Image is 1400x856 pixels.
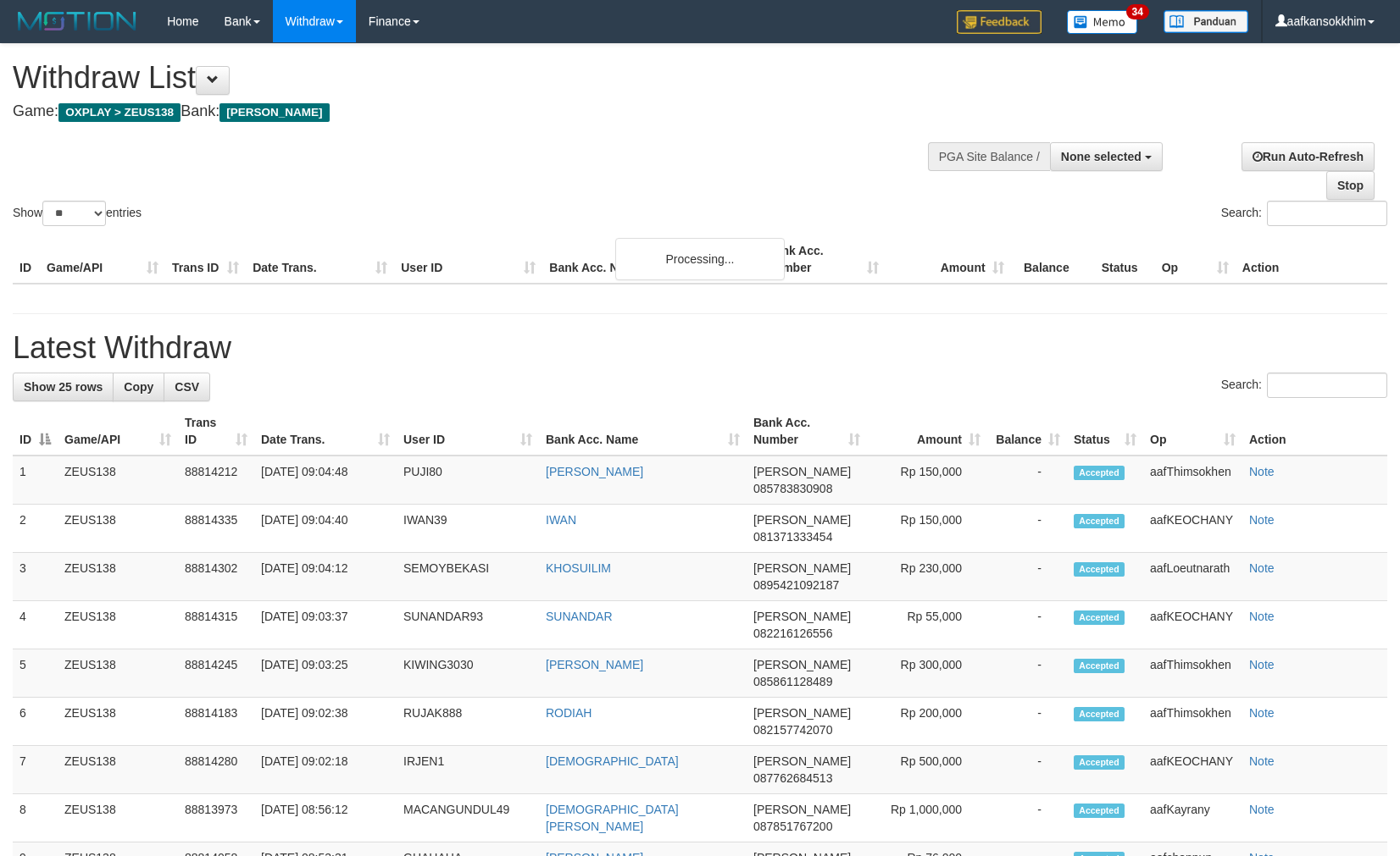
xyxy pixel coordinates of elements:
[1143,794,1242,842] td: aafKayrany
[867,601,987,649] td: Rp 55,000
[13,553,58,601] td: 3
[867,698,987,746] td: Rp 200,000
[1249,706,1275,720] a: Note
[1267,201,1387,226] input: Search:
[1143,649,1242,698] td: aafThimsokhen
[246,235,394,284] th: Date Trans.
[753,530,832,544] span: Copy 081371333454 to clipboard
[58,746,178,794] td: ZEUS138
[1074,659,1125,673] span: Accepted
[13,61,916,95] h1: Withdraw List
[1074,466,1125,480] span: Accepted
[1221,201,1387,226] label: Search:
[928,142,1050,171] div: PGA Site Balance /
[178,407,254,456] th: Trans ID: activate to sort column ascending
[1074,562,1125,577] span: Accepted
[397,505,539,553] td: IWAN39
[58,601,178,649] td: ZEUS138
[1074,610,1125,625] span: Accepted
[58,505,178,553] td: ZEUS138
[13,794,58,842] td: 8
[40,235,165,284] th: Game/API
[1074,707,1125,721] span: Accepted
[987,456,1067,505] td: -
[13,407,58,456] th: ID: activate to sort column descending
[58,649,178,698] td: ZEUS138
[397,698,539,746] td: RUJAK888
[987,407,1067,456] th: Balance: activate to sort column ascending
[397,456,539,505] td: PUJI80
[254,456,397,505] td: [DATE] 09:04:48
[753,561,851,575] span: [PERSON_NAME]
[753,627,832,640] span: Copy 082216126556 to clipboard
[753,578,839,592] span: Copy 0895421092187 to clipboard
[753,675,832,688] span: Copy 085861128489 to clipboard
[58,794,178,842] td: ZEUS138
[254,794,397,842] td: [DATE] 08:56:12
[164,373,210,401] a: CSV
[113,373,164,401] a: Copy
[987,601,1067,649] td: -
[867,746,987,794] td: Rp 500,000
[753,820,832,833] span: Copy 087851767200 to clipboard
[1143,553,1242,601] td: aafLoeutnarath
[397,649,539,698] td: KIWING3030
[178,601,254,649] td: 88814315
[957,10,1042,34] img: Feedback.jpg
[886,235,1011,284] th: Amount
[1155,235,1236,284] th: Op
[1242,407,1387,456] th: Action
[753,803,851,816] span: [PERSON_NAME]
[254,553,397,601] td: [DATE] 09:04:12
[165,235,246,284] th: Trans ID
[1249,803,1275,816] a: Note
[178,553,254,601] td: 88814302
[58,553,178,601] td: ZEUS138
[1249,465,1275,478] a: Note
[178,456,254,505] td: 88814212
[546,513,576,527] a: IWAN
[1143,407,1242,456] th: Op: activate to sort column ascending
[747,407,867,456] th: Bank Acc. Number: activate to sort column ascending
[13,8,142,34] img: MOTION_logo.png
[546,706,592,720] a: RODIAH
[13,649,58,698] td: 5
[13,746,58,794] td: 7
[397,407,539,456] th: User ID: activate to sort column ascending
[1095,235,1155,284] th: Status
[1143,698,1242,746] td: aafThimsokhen
[397,601,539,649] td: SUNANDAR93
[753,482,832,495] span: Copy 085783830908 to clipboard
[867,505,987,553] td: Rp 150,000
[58,456,178,505] td: ZEUS138
[254,505,397,553] td: [DATE] 09:04:40
[542,235,759,284] th: Bank Acc. Name
[1143,601,1242,649] td: aafKEOCHANY
[753,754,851,768] span: [PERSON_NAME]
[867,794,987,842] td: Rp 1,000,000
[397,794,539,842] td: MACANGUNDUL49
[58,698,178,746] td: ZEUS138
[987,698,1067,746] td: -
[1050,142,1163,171] button: None selected
[13,235,40,284] th: ID
[178,746,254,794] td: 88814280
[753,771,832,785] span: Copy 087762684513 to clipboard
[546,803,679,833] a: [DEMOGRAPHIC_DATA][PERSON_NAME]
[1267,373,1387,398] input: Search:
[254,649,397,698] td: [DATE] 09:03:25
[1249,561,1275,575] a: Note
[1143,505,1242,553] td: aafKEOCHANY
[987,649,1067,698] td: -
[1074,755,1125,770] span: Accepted
[867,407,987,456] th: Amount: activate to sort column ascending
[867,553,987,601] td: Rp 230,000
[1326,171,1375,200] a: Stop
[178,649,254,698] td: 88814245
[13,601,58,649] td: 4
[1074,804,1125,818] span: Accepted
[539,407,747,456] th: Bank Acc. Name: activate to sort column ascending
[1164,10,1248,33] img: panduan.png
[13,201,142,226] label: Show entries
[1061,150,1142,163] span: None selected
